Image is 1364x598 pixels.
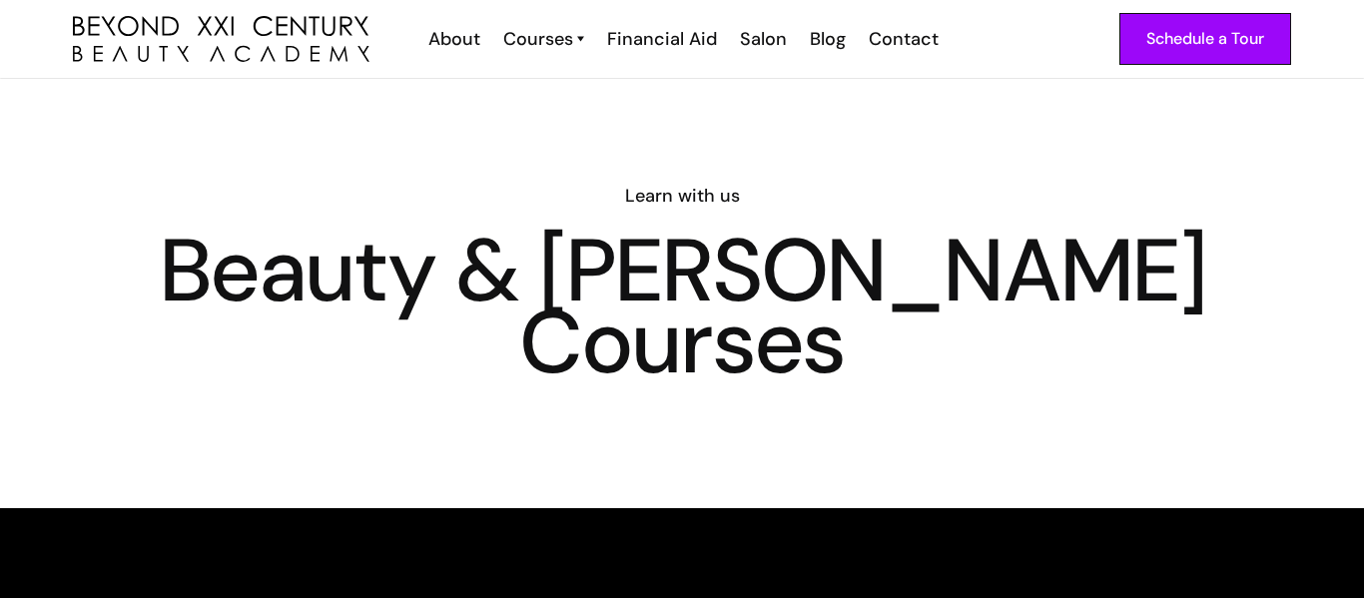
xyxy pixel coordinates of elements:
a: About [415,26,490,52]
a: Financial Aid [594,26,727,52]
a: home [73,16,369,63]
div: Salon [740,26,787,52]
div: Blog [810,26,846,52]
div: Courses [503,26,573,52]
div: Schedule a Tour [1146,26,1264,52]
a: Blog [797,26,856,52]
h6: Learn with us [73,183,1291,209]
div: About [428,26,480,52]
a: Contact [856,26,949,52]
a: Courses [503,26,584,52]
a: Schedule a Tour [1119,13,1291,65]
h1: Beauty & [PERSON_NAME] Courses [73,235,1291,378]
img: beyond 21st century beauty academy logo [73,16,369,63]
div: Financial Aid [607,26,717,52]
div: Contact [869,26,939,52]
a: Salon [727,26,797,52]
